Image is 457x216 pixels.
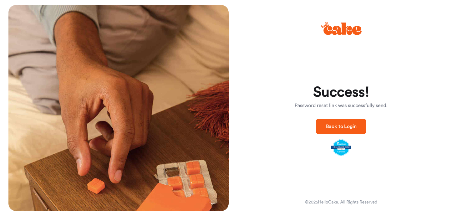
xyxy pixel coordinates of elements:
[326,124,357,129] span: Back to Login
[305,199,377,205] div: © 2025 HelloCake. All Rights Reserved
[281,102,401,110] p: Password reset link was successfully send.
[281,85,401,100] h1: Success!
[331,139,351,157] img: legit-script-certified.png
[316,119,367,134] button: Back to Login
